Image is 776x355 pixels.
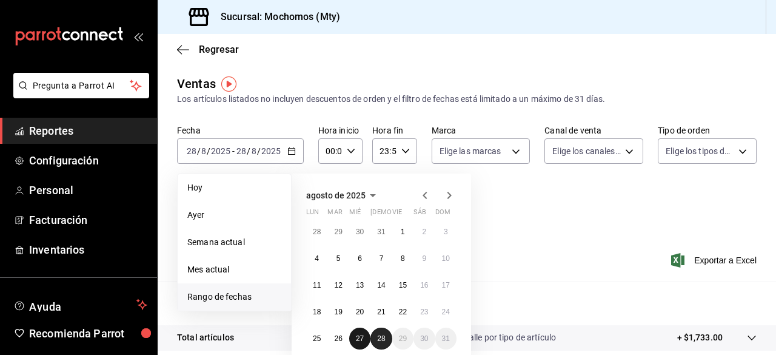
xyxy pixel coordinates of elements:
label: Canal de venta [544,126,643,135]
abbr: 8 de agosto de 2025 [401,254,405,263]
button: 31 de julio de 2025 [370,221,392,243]
span: / [207,146,210,156]
button: 4 de agosto de 2025 [306,248,327,269]
abbr: 12 de agosto de 2025 [334,281,342,289]
abbr: 14 de agosto de 2025 [377,281,385,289]
abbr: 19 de agosto de 2025 [334,308,342,316]
abbr: 4 de agosto de 2025 [315,254,319,263]
abbr: 21 de agosto de 2025 [377,308,385,316]
label: Tipo de orden [658,126,757,135]
abbr: 22 de agosto de 2025 [399,308,407,316]
button: 7 de agosto de 2025 [370,248,392,269]
abbr: 15 de agosto de 2025 [399,281,407,289]
input: -- [251,146,257,156]
button: 16 de agosto de 2025 [413,274,435,296]
abbr: 17 de agosto de 2025 [442,281,450,289]
span: Regresar [199,44,239,55]
input: -- [236,146,247,156]
p: + $1,733.00 [677,331,723,344]
abbr: 25 de agosto de 2025 [313,334,321,343]
abbr: 10 de agosto de 2025 [442,254,450,263]
abbr: lunes [306,208,319,221]
input: ---- [261,146,281,156]
abbr: 27 de agosto de 2025 [356,334,364,343]
abbr: 18 de agosto de 2025 [313,308,321,316]
button: agosto de 2025 [306,188,380,203]
label: Marca [432,126,530,135]
button: 3 de agosto de 2025 [435,221,457,243]
button: 2 de agosto de 2025 [413,221,435,243]
button: 1 de agosto de 2025 [392,221,413,243]
span: / [247,146,250,156]
label: Hora inicio [318,126,363,135]
abbr: 28 de julio de 2025 [313,228,321,236]
abbr: 31 de agosto de 2025 [442,334,450,343]
button: 23 de agosto de 2025 [413,301,435,323]
abbr: viernes [392,208,402,221]
abbr: 30 de julio de 2025 [356,228,364,236]
span: Elige los canales de venta [552,145,621,157]
button: 5 de agosto de 2025 [327,248,349,269]
span: Rango de fechas [187,291,281,303]
abbr: martes [327,208,342,221]
span: Personal [29,182,147,198]
abbr: 5 de agosto de 2025 [336,254,341,263]
button: 27 de agosto de 2025 [349,328,370,350]
button: 29 de julio de 2025 [327,221,349,243]
img: Tooltip marker [221,76,236,92]
abbr: 23 de agosto de 2025 [420,308,428,316]
abbr: 7 de agosto de 2025 [380,254,384,263]
button: 15 de agosto de 2025 [392,274,413,296]
abbr: 11 de agosto de 2025 [313,281,321,289]
abbr: domingo [435,208,450,221]
span: / [197,146,201,156]
abbr: 16 de agosto de 2025 [420,281,428,289]
button: 30 de julio de 2025 [349,221,370,243]
span: / [257,146,261,156]
abbr: 30 de agosto de 2025 [420,334,428,343]
span: Mes actual [187,263,281,276]
h3: Sucursal: Mochomos (Mty) [211,10,340,24]
abbr: 24 de agosto de 2025 [442,308,450,316]
input: -- [186,146,197,156]
span: Reportes [29,123,147,139]
button: 17 de agosto de 2025 [435,274,457,296]
button: 31 de agosto de 2025 [435,328,457,350]
abbr: 2 de agosto de 2025 [422,228,426,236]
abbr: 31 de julio de 2025 [377,228,385,236]
button: 13 de agosto de 2025 [349,274,370,296]
abbr: 3 de agosto de 2025 [444,228,448,236]
input: ---- [210,146,231,156]
button: 22 de agosto de 2025 [392,301,413,323]
button: 9 de agosto de 2025 [413,248,435,269]
button: 6 de agosto de 2025 [349,248,370,269]
span: Recomienda Parrot [29,325,147,342]
button: 26 de agosto de 2025 [327,328,349,350]
button: 18 de agosto de 2025 [306,301,327,323]
input: -- [201,146,207,156]
abbr: 29 de agosto de 2025 [399,334,407,343]
abbr: 20 de agosto de 2025 [356,308,364,316]
button: 8 de agosto de 2025 [392,248,413,269]
button: 29 de agosto de 2025 [392,328,413,350]
span: Elige las marcas [440,145,501,157]
button: 12 de agosto de 2025 [327,274,349,296]
button: 20 de agosto de 2025 [349,301,370,323]
span: Configuración [29,152,147,169]
span: - [232,146,235,156]
abbr: 6 de agosto de 2025 [358,254,362,263]
abbr: 1 de agosto de 2025 [401,228,405,236]
button: 19 de agosto de 2025 [327,301,349,323]
abbr: 29 de julio de 2025 [334,228,342,236]
button: 24 de agosto de 2025 [435,301,457,323]
button: Regresar [177,44,239,55]
abbr: 9 de agosto de 2025 [422,254,426,263]
button: 14 de agosto de 2025 [370,274,392,296]
div: Los artículos listados no incluyen descuentos de orden y el filtro de fechas está limitado a un m... [177,93,757,106]
span: Pregunta a Parrot AI [33,79,130,92]
abbr: miércoles [349,208,361,221]
button: open_drawer_menu [133,32,143,41]
span: Inventarios [29,242,147,258]
span: Ayer [187,209,281,221]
